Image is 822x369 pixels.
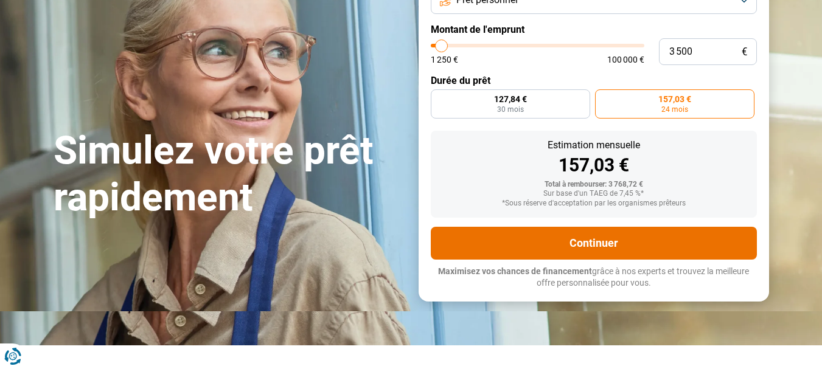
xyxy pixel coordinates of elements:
[441,140,747,150] div: Estimation mensuelle
[441,156,747,174] div: 157,03 €
[431,266,757,289] p: grâce à nos experts et trouvez la meilleure offre personnalisée pour vous.
[658,95,691,103] span: 157,03 €
[661,106,688,113] span: 24 mois
[494,95,527,103] span: 127,84 €
[441,181,747,189] div: Total à rembourser: 3 768,72 €
[441,199,747,208] div: *Sous réserve d'acceptation par les organismes prêteurs
[497,106,524,113] span: 30 mois
[54,128,404,221] h1: Simulez votre prêt rapidement
[742,47,747,57] span: €
[441,190,747,198] div: Sur base d'un TAEG de 7,45 %*
[607,55,644,64] span: 100 000 €
[438,266,592,276] span: Maximisez vos chances de financement
[431,55,458,64] span: 1 250 €
[431,227,757,260] button: Continuer
[431,75,757,86] label: Durée du prêt
[431,24,757,35] label: Montant de l'emprunt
